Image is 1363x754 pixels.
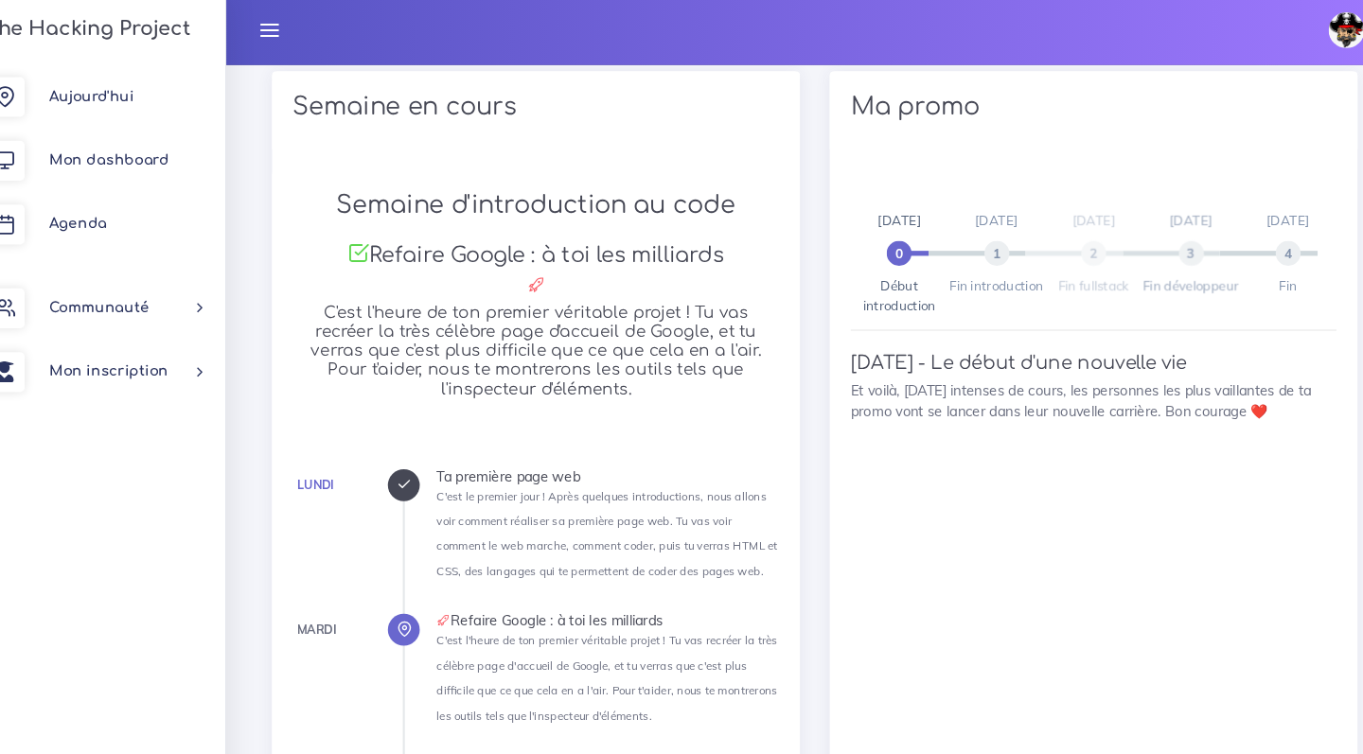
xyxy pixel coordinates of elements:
span: Agenda [78,210,133,224]
a: Lundi [313,457,348,471]
p: Et voilà, [DATE] intenses de cours, les personnes les plus vaillantes de ta promo vont se lancer ... [839,365,1300,404]
span: Fin développeur [1116,268,1207,283]
span: Fin fullstack [1036,268,1103,283]
span: 4 [1242,233,1266,256]
div: Git, GitHub, le terminal, les réseaux : mettre son projet en ligne [446,723,770,749]
span: Début introduction [850,268,919,302]
span: [DATE] [957,205,998,220]
h4: [DATE] - Le début d'une nouvelle vie [839,338,1300,359]
a: Mercredi [313,730,370,745]
span: Fin introduction [932,268,1021,283]
span: [DATE] [1049,205,1089,220]
span: [DATE] [864,205,905,220]
div: Ta première page web [446,449,770,463]
h2: Ma promo [839,92,1300,119]
span: [DATE] [1233,205,1274,220]
h3: The Hacking Project [11,22,212,43]
h2: Semaine en cours [310,92,770,119]
span: Mon dashboard [78,149,192,164]
span: [DATE] [1142,205,1182,220]
span: Fin [1245,268,1262,283]
span: Mon inscription [78,350,191,364]
small: C'est le premier jour ! Après quelques introductions, nous allons voir comment réaliser sa premiè... [446,468,770,553]
h5: C'est l'heure de ton premier véritable projet ! Tu vas recréer la très célèbre page d'accueil de ... [310,292,770,383]
div: Refaire Google : à toi les milliards [446,587,770,600]
h2: Semaine d'introduction au code [310,185,770,213]
span: 2 [1057,233,1081,256]
h3: Refaire Google : à toi les milliards [310,234,770,258]
span: Aujourd'hui [78,89,158,103]
span: Communauté [78,289,173,304]
img: avatar [1292,16,1326,50]
span: 3 [1150,233,1174,256]
small: C'est l'heure de ton premier véritable projet ! Tu vas recréer la très célèbre page d'accueil de ... [446,605,770,691]
span: 1 [965,233,989,256]
span: 0 [873,233,896,256]
div: Mardi [313,591,350,612]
